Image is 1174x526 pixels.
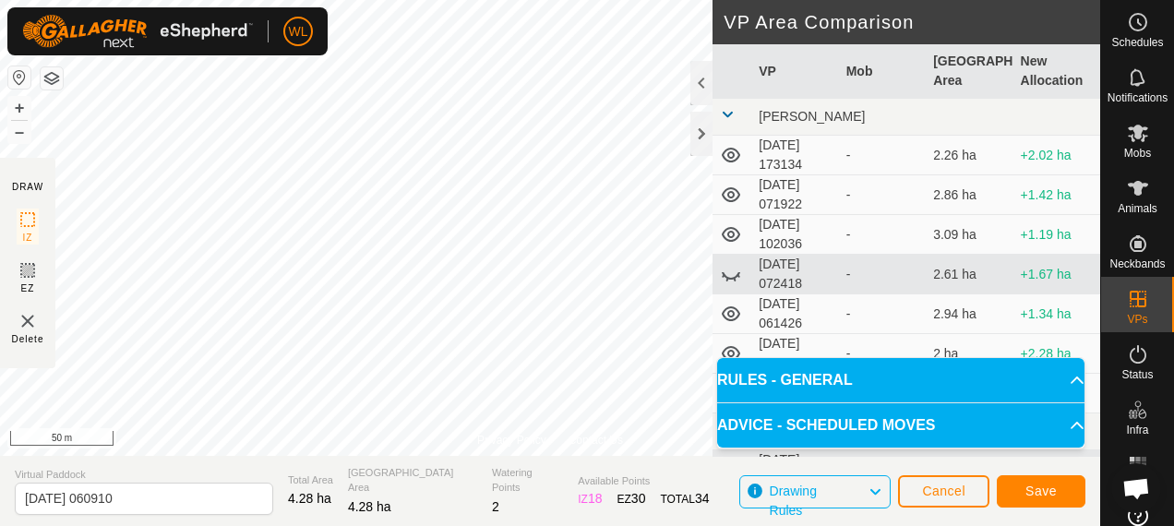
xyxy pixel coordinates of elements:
img: VP [17,310,39,332]
button: Reset Map [8,66,30,89]
span: Virtual Paddock [15,467,273,483]
a: Contact Us [569,432,623,448]
span: WL [289,22,308,42]
span: Delete [12,332,44,346]
span: IZ [23,231,33,245]
span: Watering Points [492,465,563,496]
span: Available Points [578,473,709,489]
span: 34 [695,491,710,506]
td: +1.42 ha [1013,175,1100,215]
td: [DATE] 101806 [751,450,838,490]
div: - [846,185,918,205]
button: Save [997,475,1085,508]
div: TOTAL [660,489,709,508]
td: 2.61 ha [926,255,1012,294]
button: – [8,121,30,143]
div: DRAW [12,180,43,194]
span: ADVICE - SCHEDULED MOVES [717,414,935,436]
span: [GEOGRAPHIC_DATA] Area [348,465,477,496]
td: +1.19 ha [1013,215,1100,255]
span: Infra [1126,424,1148,436]
span: Notifications [1108,92,1168,103]
button: Map Layers [41,67,63,90]
th: New Allocation [1013,44,1100,99]
td: 2.86 ha [926,175,1012,215]
button: Cancel [898,475,989,508]
div: - [846,344,918,364]
td: 3.09 ha [926,215,1012,255]
div: - [846,265,918,284]
td: [DATE] 173134 [751,136,838,175]
span: Cancel [922,484,965,498]
span: [PERSON_NAME] [759,109,865,124]
div: IZ [578,489,602,508]
span: Status [1121,369,1153,380]
th: Mob [839,44,926,99]
div: - [846,305,918,324]
span: RULES - GENERAL [717,369,853,391]
span: Heatmap [1115,480,1160,491]
td: [DATE] 071922 [751,175,838,215]
td: +3.22 ha [1013,450,1100,490]
td: [DATE] 072418 [751,255,838,294]
span: Neckbands [1109,258,1165,269]
td: +2.02 ha [1013,136,1100,175]
a: Privacy Policy [477,432,546,448]
span: Total Area [288,472,333,488]
button: + [8,97,30,119]
span: 4.28 ha [348,499,391,514]
img: Gallagher Logo [22,15,253,48]
td: [DATE] 102036 [751,215,838,255]
td: +1.67 ha [1013,255,1100,294]
td: +1.34 ha [1013,294,1100,334]
p-accordion-header: RULES - GENERAL [717,358,1084,402]
span: 2 [492,499,499,514]
div: - [846,225,918,245]
th: VP [751,44,838,99]
span: 18 [588,491,603,506]
p-accordion-header: ADVICE - SCHEDULED MOVES [717,403,1084,448]
span: 30 [631,491,646,506]
th: [GEOGRAPHIC_DATA] Area [926,44,1012,99]
td: [DATE] 071806 [751,334,838,374]
span: EZ [21,281,35,295]
td: 2.26 ha [926,136,1012,175]
span: Mobs [1124,148,1151,159]
div: Open chat [1111,463,1161,513]
span: Animals [1118,203,1157,214]
td: +2.28 ha [1013,334,1100,374]
span: 4.28 ha [288,491,331,506]
td: 2 ha [926,334,1012,374]
h2: VP Area Comparison [724,11,1100,33]
td: 1.06 ha [926,450,1012,490]
td: [DATE] 061426 [751,294,838,334]
span: VPs [1127,314,1147,325]
span: Drawing Rules [770,484,817,518]
span: Save [1025,484,1057,498]
span: Schedules [1111,37,1163,48]
div: - [846,146,918,165]
div: EZ [617,489,646,508]
td: 2.94 ha [926,294,1012,334]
